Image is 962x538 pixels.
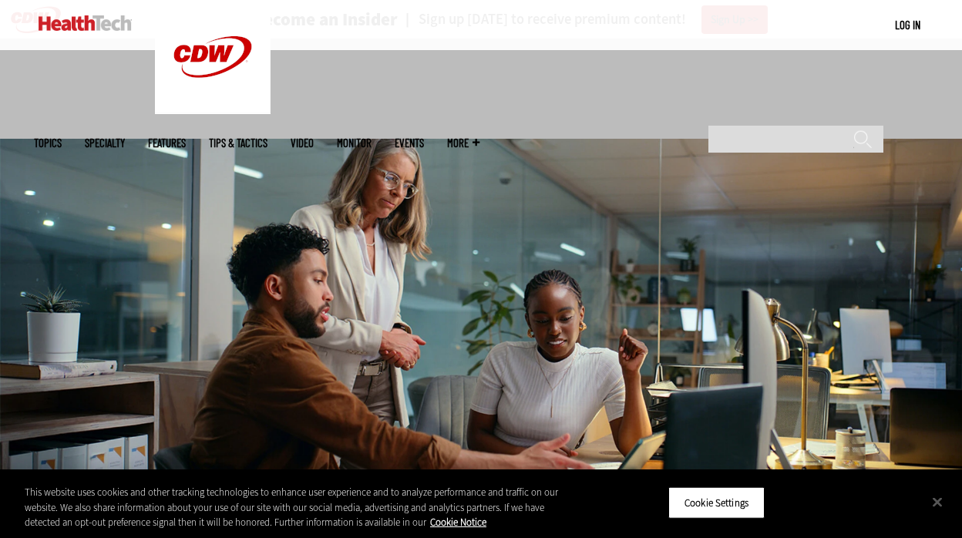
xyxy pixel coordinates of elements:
button: Cookie Settings [668,486,765,519]
a: More information about your privacy [430,516,486,529]
a: MonITor [337,137,372,149]
a: CDW [155,102,271,118]
button: Close [920,485,954,519]
a: Log in [895,18,920,32]
span: Specialty [85,137,125,149]
span: More [447,137,479,149]
a: Events [395,137,424,149]
span: Topics [34,137,62,149]
img: Home [39,15,132,31]
a: Tips & Tactics [209,137,267,149]
div: User menu [895,17,920,33]
div: This website uses cookies and other tracking technologies to enhance user experience and to analy... [25,485,577,530]
a: Features [148,137,186,149]
a: Video [291,137,314,149]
